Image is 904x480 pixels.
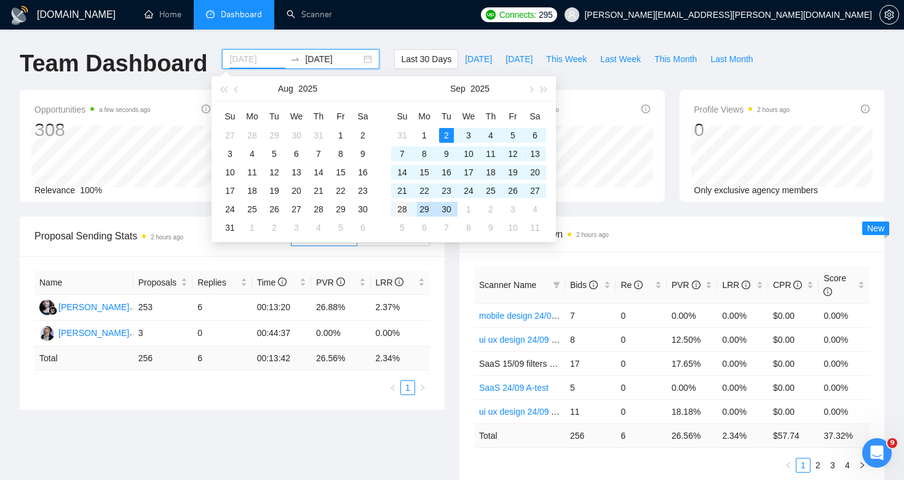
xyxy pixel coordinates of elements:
button: This Week [539,49,593,69]
td: 2025-10-08 [458,218,480,237]
a: 3 [826,458,839,472]
div: 10 [506,220,520,235]
div: 10 [461,146,476,161]
div: 25 [483,183,498,198]
div: 27 [289,202,304,217]
span: dashboard [206,10,215,18]
td: 2025-10-03 [502,200,524,218]
button: 2025 [298,76,317,101]
li: Next Page [855,458,870,473]
span: info-circle [641,105,650,113]
img: YH [39,326,55,341]
td: 7 [565,303,616,327]
div: 19 [506,165,520,180]
span: This Week [546,52,587,66]
div: 22 [333,183,348,198]
td: 2025-10-11 [524,218,546,237]
div: 9 [483,220,498,235]
td: 2025-08-12 [263,163,285,182]
td: 2025-09-13 [524,145,546,163]
span: Only exclusive agency members [694,185,819,195]
a: 2 [811,458,825,472]
div: 11 [528,220,542,235]
td: 2025-08-25 [241,200,263,218]
div: 8 [333,146,348,161]
td: 2025-09-05 [502,126,524,145]
td: 2025-09-25 [480,182,502,200]
td: 2025-08-07 [307,145,330,163]
span: Replies [197,276,237,289]
td: 2025-09-14 [391,163,413,182]
div: 15 [333,165,348,180]
span: 9 [887,438,897,448]
td: 2025-08-19 [263,182,285,200]
td: 253 [133,295,192,321]
td: 2025-08-04 [241,145,263,163]
td: 2025-09-24 [458,182,480,200]
div: 8 [461,220,476,235]
td: 2025-10-06 [413,218,435,237]
td: 2025-10-01 [458,200,480,218]
td: 00:13:20 [252,295,311,321]
div: 12 [267,165,282,180]
span: right [419,384,426,391]
td: 2025-07-29 [263,126,285,145]
div: 17 [223,183,237,198]
div: 10 [223,165,237,180]
time: 2 hours ago [526,106,559,113]
div: 4 [483,128,498,143]
div: 2 [439,128,454,143]
td: 2025-09-22 [413,182,435,200]
span: LRR [722,280,750,290]
div: 9 [439,146,454,161]
td: 2025-08-27 [285,200,307,218]
span: Opportunities [34,102,151,117]
div: 2 [483,202,498,217]
th: Mo [413,106,435,126]
li: 1 [400,380,415,395]
td: 2025-09-15 [413,163,435,182]
td: 2025-08-20 [285,182,307,200]
div: 5 [267,146,282,161]
img: RS [39,300,55,315]
div: 25 [245,202,260,217]
th: We [458,106,480,126]
span: Scanner Name [479,280,536,290]
span: LRR [376,278,404,287]
button: Sep [450,76,466,101]
div: 30 [289,128,304,143]
div: 7 [311,146,326,161]
div: 31 [311,128,326,143]
span: info-circle [336,278,345,286]
span: info-circle [692,281,700,289]
div: 14 [395,165,410,180]
div: 1 [417,128,432,143]
input: Start date [229,52,285,66]
td: 2025-10-05 [391,218,413,237]
td: 2025-08-23 [352,182,374,200]
button: [DATE] [458,49,499,69]
th: Replies [192,271,252,295]
td: 2025-07-30 [285,126,307,145]
a: mobile design 24/09 hook changed [479,311,613,321]
td: 2025-08-28 [307,200,330,218]
div: 5 [395,220,410,235]
span: info-circle [634,281,643,289]
td: 2025-08-15 [330,163,352,182]
td: 2025-09-03 [458,126,480,145]
td: 2025-08-10 [219,163,241,182]
button: setting [879,5,899,25]
span: Re [621,280,643,290]
div: 6 [355,220,370,235]
div: 4 [245,146,260,161]
a: homeHome [145,9,181,20]
time: 2 hours ago [757,106,790,113]
span: filter [553,281,560,289]
div: 5 [333,220,348,235]
button: Last 30 Days [394,49,458,69]
div: 17 [461,165,476,180]
td: 0.00% [717,303,768,327]
button: This Month [648,49,704,69]
div: 18 [483,165,498,180]
td: 2025-08-17 [219,182,241,200]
